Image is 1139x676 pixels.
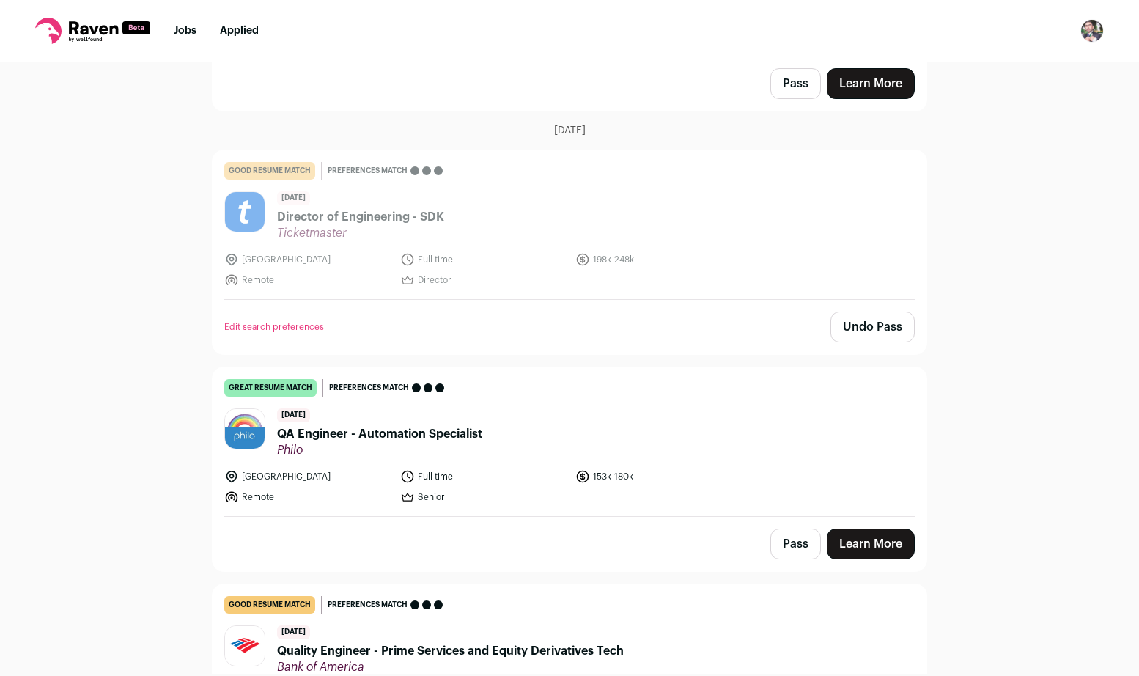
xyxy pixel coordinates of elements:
img: 0b067fe3eb356432afaf9c3ac9ed99514e889f7b1b02c53290f1886fb2cf3dc7.jpg [225,192,265,232]
img: 17081191-medium_jpg [1080,19,1104,43]
div: great resume match [224,379,317,397]
li: Senior [400,490,567,504]
button: Undo Pass [830,312,915,342]
img: a2ce98271d2ee3df560cf122354d3e6ec05b699c4f7d8014999fe83c632b32ca.jpg [225,409,265,449]
div: good resume match [224,596,315,614]
span: [DATE] [277,625,310,639]
span: Ticketmaster [277,226,444,240]
span: Philo [277,443,482,458]
li: Remote [224,273,391,287]
a: Jobs [174,26,196,36]
button: Open dropdown [1080,19,1104,43]
li: [GEOGRAPHIC_DATA] [224,252,391,267]
span: Preferences match [328,164,408,178]
li: Remote [224,490,391,504]
div: good resume match [224,162,315,180]
a: Learn More [827,529,915,559]
li: [GEOGRAPHIC_DATA] [224,469,391,484]
a: great resume match Preferences match [DATE] QA Engineer - Automation Specialist Philo [GEOGRAPHIC... [213,367,926,516]
li: Full time [400,252,567,267]
a: Learn More [827,68,915,99]
a: good resume match Preferences match [DATE] Director of Engineering - SDK Ticketmaster [GEOGRAPHIC... [213,150,926,299]
li: 198k-248k [575,252,742,267]
a: Applied [220,26,259,36]
button: Pass [770,68,821,99]
button: Pass [770,529,821,559]
span: [DATE] [554,123,586,138]
img: f5f629a1e0418db5cd70e4c151570718f556072eea26faa94169dd8b7de5c096.jpg [225,626,265,666]
span: Preferences match [329,381,409,395]
span: Preferences match [328,598,408,612]
span: [DATE] [277,408,310,422]
span: [DATE] [277,191,310,205]
span: Bank of America [277,660,624,675]
span: Director of Engineering - SDK [277,208,444,226]
li: Full time [400,469,567,484]
li: 153k-180k [575,469,742,484]
li: Director [400,273,567,287]
span: Quality Engineer - Prime Services and Equity Derivatives Tech [277,642,624,660]
span: QA Engineer - Automation Specialist [277,425,482,443]
a: Edit search preferences [224,321,324,333]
